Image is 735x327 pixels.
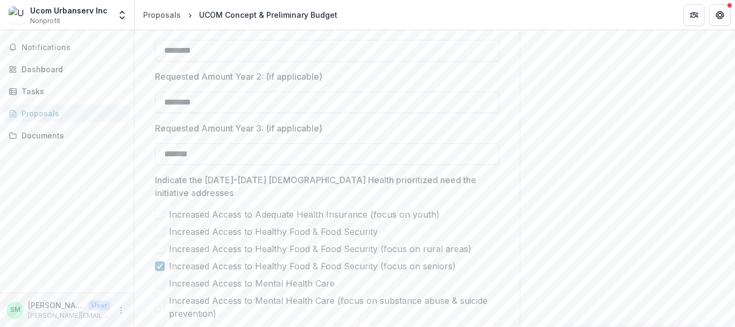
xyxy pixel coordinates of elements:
[22,43,125,52] span: Notifications
[683,4,705,26] button: Partners
[143,9,181,20] div: Proposals
[709,4,731,26] button: Get Help
[30,16,60,26] span: Nonprofit
[155,70,322,83] p: Requested Amount Year 2: (if applicable)
[4,60,130,78] a: Dashboard
[169,294,499,320] span: Increased Access to Mental Health Care (focus on substance abuse & suicide prevention)
[169,277,335,290] span: Increased Access to Mental Health Care
[4,39,130,56] button: Notifications
[4,82,130,100] a: Tasks
[155,122,322,135] p: Requested Amount Year 3: (if applicable)
[22,108,121,119] div: Proposals
[155,173,493,199] p: Indicate the [DATE]-[DATE] [DEMOGRAPHIC_DATA] Health prioritized need the initiative addresses
[199,9,337,20] div: UCOM Concept & Preliminary Budget
[9,6,26,24] img: Ucom Urbanserv Inc
[115,304,128,317] button: More
[169,225,378,238] span: Increased Access to Healthy Food & Food Security
[169,260,456,273] span: Increased Access to Healthy Food & Food Security (focus on seniors)
[10,307,20,314] div: Sara Mitchell
[30,5,108,16] div: Ucom Urbanserv Inc
[22,86,121,97] div: Tasks
[115,4,130,26] button: Open entity switcher
[22,130,121,141] div: Documents
[22,64,121,75] div: Dashboard
[169,208,440,221] span: Increased Access to Adequate Health Insurance (focus on youth)
[88,301,110,310] p: User
[28,300,84,311] p: [PERSON_NAME]
[139,7,185,23] a: Proposals
[4,105,130,122] a: Proposals
[139,7,342,23] nav: breadcrumb
[28,311,110,321] p: [PERSON_NAME][EMAIL_ADDRESS][DOMAIN_NAME]
[4,127,130,144] a: Documents
[169,242,471,255] span: Increased Access to Healthy Food & Food Security (focus on rural areas)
